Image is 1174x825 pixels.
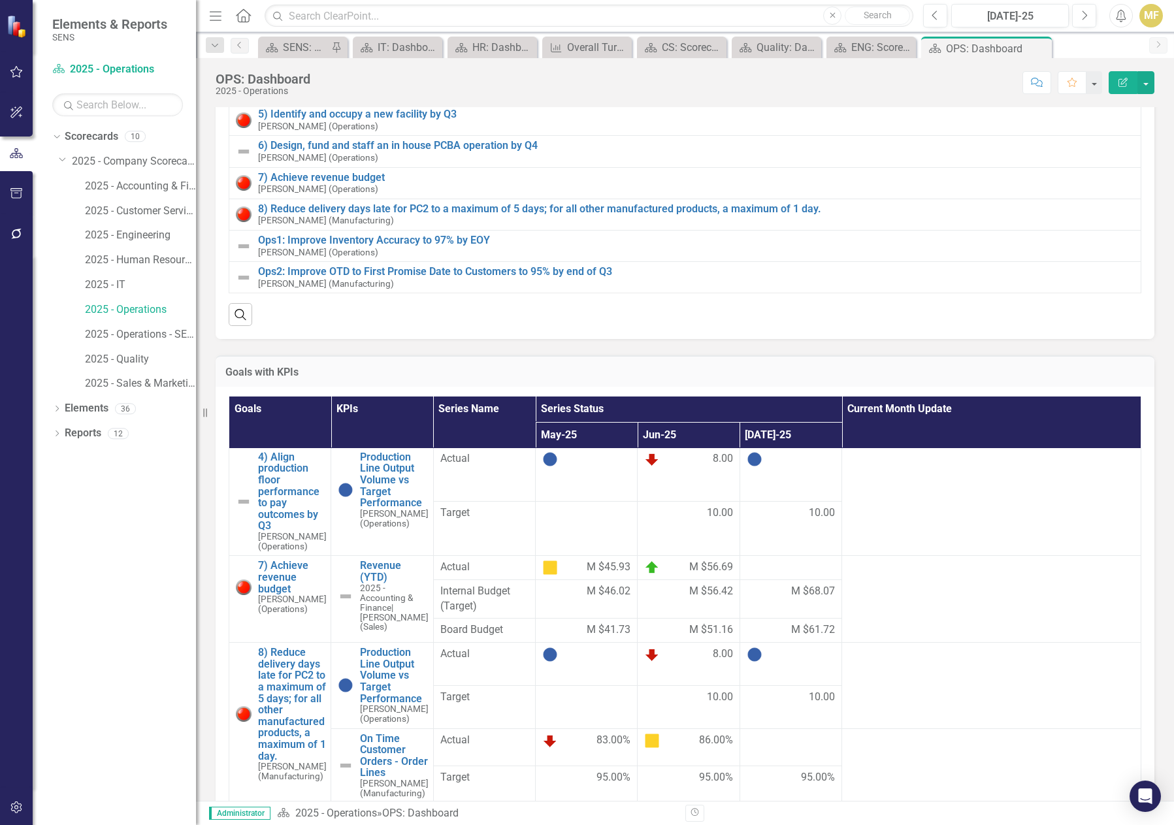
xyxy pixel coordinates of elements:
[108,428,129,439] div: 12
[740,556,841,580] td: Double-Click to Edit
[587,560,630,575] span: M $45.93
[699,770,733,785] span: 95.00%
[638,619,740,643] td: Double-Click to Edit
[229,167,1141,199] td: Double-Click to Edit Right Click for Context Menu
[440,690,529,705] span: Target
[440,623,529,638] span: Board Budget
[360,583,413,613] span: 2025 - Accounting & Finance
[536,556,638,580] td: Double-Click to Edit
[261,39,328,56] a: SENS: Company Scorecard
[360,583,429,632] small: [PERSON_NAME] (Sales)
[536,643,638,686] td: Double-Click to Edit
[236,206,252,222] img: Red: Critical Issues/Off-Track
[258,560,327,594] a: 7) Achieve revenue budget
[229,230,1141,261] td: Double-Click to Edit Right Click for Context Menu
[258,266,1134,278] a: Ops2: Improve OTD to First Promise Date to Customers to 95% by end of Q3
[258,762,327,781] small: [PERSON_NAME] (Manufacturing)
[236,144,252,159] img: Not Defined
[689,584,733,599] span: M $56.42
[331,556,433,643] td: Double-Click to Edit Right Click for Context Menu
[830,39,913,56] a: ENG: Scorecard
[72,154,196,169] a: 2025 - Company Scorecard
[946,40,1049,57] div: OPS: Dashboard
[638,766,740,803] td: Double-Click to Edit
[236,270,252,285] img: Not Defined
[735,39,818,56] a: Quality: Dashboard
[699,733,733,749] span: 86.00%
[747,647,762,662] img: No Information
[587,584,630,599] span: M $46.02
[640,39,723,56] a: CS: Scorecard
[258,153,378,163] small: [PERSON_NAME] (Operations)
[536,685,638,728] td: Double-Click to Edit
[1139,4,1163,27] button: MF
[52,62,183,77] a: 2025 - Operations
[236,175,252,191] img: Red: Critical Issues/Off-Track
[360,733,429,779] a: On Time Customer Orders - Order Lines
[951,4,1069,27] button: [DATE]-25
[65,401,108,416] a: Elements
[52,32,167,42] small: SENS
[258,108,1134,120] a: 5) Identify and occupy a new facility by Q3
[216,72,310,86] div: OPS: Dashboard
[338,589,353,604] img: Not Defined
[845,7,910,25] button: Search
[851,39,913,56] div: ENG: Scorecard
[440,733,529,748] span: Actual
[542,733,558,749] img: Below Target
[258,532,327,551] small: [PERSON_NAME] (Operations)
[740,502,841,556] td: Double-Click to Edit
[451,39,534,56] a: HR: Dashboard
[740,643,841,686] td: Double-Click to Edit
[229,199,1141,230] td: Double-Click to Edit Right Click for Context Menu
[236,238,252,254] img: Not Defined
[596,733,630,749] span: 83.00%
[433,685,535,728] td: Double-Click to Edit
[644,733,660,749] img: At Risk
[740,685,841,728] td: Double-Click to Edit
[542,560,558,575] img: At Risk
[258,121,378,131] small: [PERSON_NAME] (Operations)
[65,129,118,144] a: Scorecards
[356,39,439,56] a: IT: Dashboard
[747,451,762,467] img: No Information
[433,556,535,580] td: Double-Click to Edit
[433,643,535,686] td: Double-Click to Edit
[842,643,1141,729] td: Double-Click to Edit
[7,14,29,37] img: ClearPoint Strategy
[662,39,723,56] div: CS: Scorecard
[536,447,638,501] td: Double-Click to Edit
[791,623,835,638] span: M $61.72
[216,86,310,96] div: 2025 - Operations
[236,112,252,128] img: Red: Critical Issues/Off-Track
[360,451,429,509] a: Production Line Output Volume vs Target Performance
[209,807,270,820] span: Administrator
[638,556,740,580] td: Double-Click to Edit
[229,643,331,803] td: Double-Click to Edit Right Click for Context Menu
[236,494,252,510] img: Not Defined
[229,136,1141,167] td: Double-Click to Edit Right Click for Context Menu
[295,807,377,819] a: 2025 - Operations
[391,602,393,613] span: |
[644,451,660,467] img: Below Target
[740,580,841,619] td: Double-Click to Edit
[85,327,196,342] a: 2025 - Operations - SENS Legacy KPIs
[536,502,638,556] td: Double-Click to Edit
[85,278,196,293] a: 2025 - IT
[440,560,529,575] span: Actual
[433,580,535,619] td: Double-Click to Edit
[258,235,1134,246] a: Ops1: Improve Inventory Accuracy to 97% by EOY
[809,506,835,521] span: 10.00
[440,647,529,662] span: Actual
[791,584,835,599] span: M $68.07
[440,584,529,614] span: Internal Budget (Target)
[542,647,558,662] img: No Information
[65,426,101,441] a: Reports
[52,16,167,32] span: Elements & Reports
[433,619,535,643] td: Double-Click to Edit
[360,779,429,798] small: [PERSON_NAME] (Manufacturing)
[536,766,638,803] td: Double-Click to Edit
[707,506,733,521] span: 10.00
[258,451,327,532] a: 4) Align production floor performance to pay outcomes by Q3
